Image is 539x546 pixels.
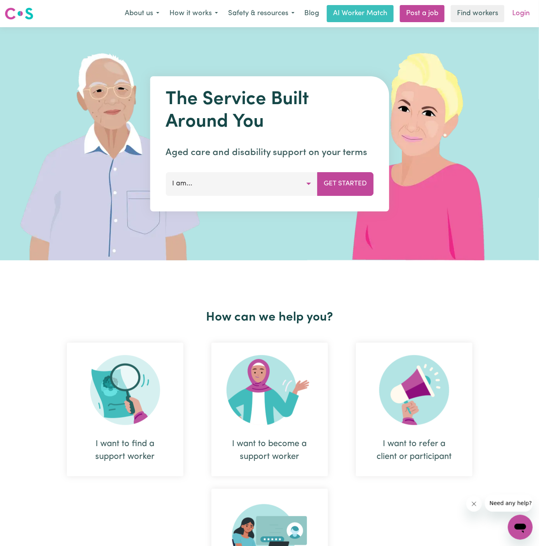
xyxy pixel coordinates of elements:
[53,310,487,325] h2: How can we help you?
[166,172,317,195] button: I am...
[375,438,454,463] div: I want to refer a client or participant
[485,495,533,512] iframe: Message from company
[300,5,324,22] a: Blog
[317,172,373,195] button: Get Started
[164,5,223,22] button: How it works
[67,343,183,476] div: I want to find a support worker
[400,5,445,22] a: Post a job
[451,5,504,22] a: Find workers
[356,343,473,476] div: I want to refer a client or participant
[379,355,449,425] img: Refer
[211,343,328,476] div: I want to become a support worker
[166,89,373,133] h1: The Service Built Around You
[5,7,33,21] img: Careseekers logo
[90,355,160,425] img: Search
[5,5,33,23] a: Careseekers logo
[227,355,313,425] img: Become Worker
[223,5,300,22] button: Safety & resources
[166,146,373,160] p: Aged care and disability support on your terms
[120,5,164,22] button: About us
[466,496,482,512] iframe: Close message
[508,515,533,540] iframe: Button to launch messaging window
[327,5,394,22] a: AI Worker Match
[230,438,309,463] div: I want to become a support worker
[85,438,165,463] div: I want to find a support worker
[508,5,534,22] a: Login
